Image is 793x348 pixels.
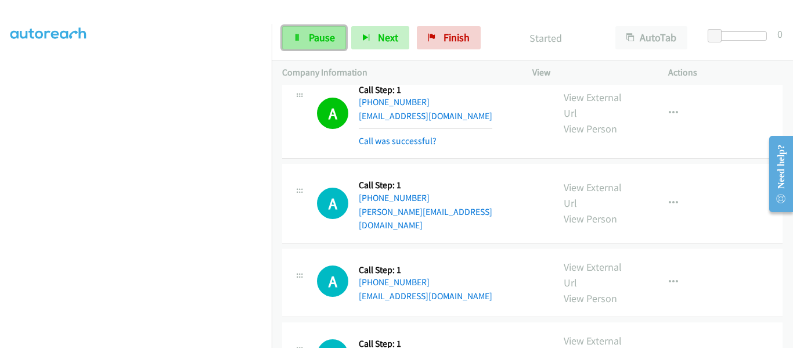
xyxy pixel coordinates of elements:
[378,31,398,44] span: Next
[564,122,617,135] a: View Person
[317,98,348,129] h1: A
[359,192,430,203] a: [PHONE_NUMBER]
[351,26,409,49] button: Next
[564,292,617,305] a: View Person
[417,26,481,49] a: Finish
[359,290,492,302] a: [EMAIL_ADDRESS][DOMAIN_NAME]
[615,26,687,49] button: AutoTab
[359,264,492,276] h5: Call Step: 1
[359,180,543,191] h5: Call Step: 1
[777,26,783,42] div: 0
[359,277,430,288] a: [PHONE_NUMBER]
[309,31,335,44] span: Pause
[532,66,647,80] p: View
[359,110,492,121] a: [EMAIL_ADDRESS][DOMAIN_NAME]
[282,26,346,49] a: Pause
[759,128,793,220] iframe: Resource Center
[359,96,430,107] a: [PHONE_NUMBER]
[564,181,622,210] a: View External Url
[359,84,492,96] h5: Call Step: 1
[282,66,511,80] p: Company Information
[496,30,594,46] p: Started
[317,188,348,219] h1: A
[668,66,783,80] p: Actions
[359,135,437,146] a: Call was successful?
[317,266,348,297] h1: A
[444,31,470,44] span: Finish
[564,91,622,120] a: View External Url
[564,212,617,225] a: View Person
[359,206,492,231] a: [PERSON_NAME][EMAIL_ADDRESS][DOMAIN_NAME]
[564,260,622,289] a: View External Url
